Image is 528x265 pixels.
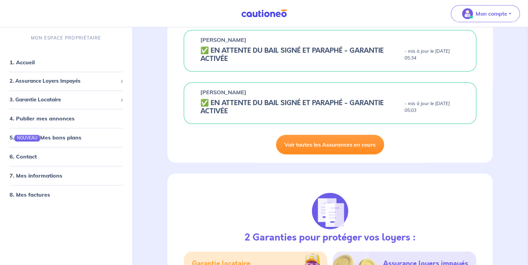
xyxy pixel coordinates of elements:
[3,150,129,163] div: 6. Contact
[3,112,129,125] div: 4. Publier mes annonces
[3,74,129,88] div: 2. Assurance Loyers Impayés
[245,232,416,244] h3: 2 Garanties pour protéger vos loyers :
[3,169,129,182] div: 7. Mes informations
[10,77,117,85] span: 2. Assurance Loyers Impayés
[312,193,348,229] img: justif-loupe
[200,99,460,115] div: state: CONTRACT-SIGNED, Context: NOT-LESSOR,IS-GL-CAUTION-IN-LANDLORD
[10,134,81,141] a: 5.NOUVEAUMes bons plans
[3,55,129,69] div: 1. Accueil
[200,36,246,44] p: [PERSON_NAME]
[10,153,37,160] a: 6. Contact
[462,8,473,19] img: illu_account_valid_menu.svg
[200,88,246,96] p: [PERSON_NAME]
[3,93,129,106] div: 3. Garantie Locataire
[276,135,384,154] a: Voir toutes les Assurances en cours
[404,100,460,114] p: - mis à jour le [DATE] 05:03
[238,9,290,18] img: Cautioneo
[451,5,520,22] button: illu_account_valid_menu.svgMon compte
[200,47,460,63] div: state: CONTRACT-SIGNED, Context: NOT-LESSOR,IS-GL-CAUTION-IN-LANDLORD
[31,35,101,41] p: MON ESPACE PROPRIÉTAIRE
[200,99,401,115] h5: ✅️️️ EN ATTENTE DU BAIL SIGNÉ ET PARAPHÉ - GARANTIE ACTIVÉE
[10,115,75,122] a: 4. Publier mes annonces
[10,59,35,66] a: 1. Accueil
[200,47,401,63] h5: ✅️️️ EN ATTENTE DU BAIL SIGNÉ ET PARAPHÉ - GARANTIE ACTIVÉE
[3,131,129,144] div: 5.NOUVEAUMes bons plans
[3,188,129,201] div: 8. Mes factures
[476,10,507,18] p: Mon compte
[10,172,62,179] a: 7. Mes informations
[10,191,50,198] a: 8. Mes factures
[404,48,460,62] p: - mis à jour le [DATE] 05:34
[10,96,117,104] span: 3. Garantie Locataire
